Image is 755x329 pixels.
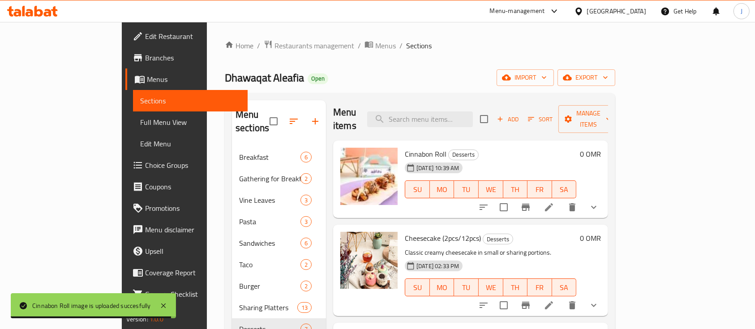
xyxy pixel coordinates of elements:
button: FR [528,180,552,198]
span: FR [531,281,549,294]
span: MO [433,281,451,294]
span: FR [531,183,549,196]
input: search [367,111,473,127]
p: Classic creamy cheesecake in small or sharing portions. [405,247,576,258]
span: SA [556,183,573,196]
a: Grocery Checklist [125,283,248,305]
span: 6 [301,239,311,248]
span: Open [308,75,328,82]
button: Add section [305,111,326,132]
button: sort-choices [473,295,494,316]
span: Select to update [494,296,513,315]
span: Full Menu View [140,117,241,128]
a: Edit Menu [133,133,248,154]
span: SU [409,183,426,196]
img: Cheesecake (2pcs/12pcs) [340,232,398,289]
div: Sandwiches6 [232,232,326,254]
span: Restaurants management [275,40,354,51]
div: Gathering for Breakfast2 [232,168,326,189]
button: WE [479,180,503,198]
span: Burger [239,281,300,291]
div: Pasta3 [232,211,326,232]
svg: Show Choices [588,202,599,213]
span: 2 [301,282,311,291]
div: Sharing Platters13 [232,297,326,318]
div: Vine Leaves3 [232,189,326,211]
div: items [300,152,312,162]
button: SU [405,180,430,198]
div: Sharing Platters [239,302,297,313]
span: Sandwiches [239,238,300,248]
span: Sort sections [283,111,305,132]
span: 1.0.0 [150,313,163,325]
span: TU [458,281,475,294]
button: SA [552,278,577,296]
span: Pasta [239,216,300,227]
button: Add [493,112,522,126]
span: Add item [493,112,522,126]
span: Menu disclaimer [145,224,241,235]
button: import [497,69,554,86]
span: WE [482,183,500,196]
li: / [358,40,361,51]
button: SA [552,180,577,198]
a: Coupons [125,176,248,197]
button: Manage items [558,105,618,133]
span: 6 [301,153,311,162]
span: Taco [239,259,300,270]
div: Burger2 [232,275,326,297]
span: Sections [140,95,241,106]
span: 3 [301,196,311,205]
button: TU [454,180,479,198]
span: [DATE] 10:39 AM [413,164,463,172]
h2: Menu items [333,106,356,132]
div: items [300,281,312,291]
span: 13 [298,303,311,312]
span: Menus [375,40,396,51]
span: Add [496,114,520,124]
svg: Show Choices [588,300,599,311]
button: TH [503,180,528,198]
span: Coverage Report [145,267,241,278]
span: SA [556,281,573,294]
span: Vine Leaves [239,195,300,205]
button: TH [503,278,528,296]
span: 2 [301,261,311,269]
span: Version: [126,313,148,325]
span: J [741,6,742,16]
h6: 0 OMR [580,232,601,244]
span: export [565,72,608,83]
a: Promotions [125,197,248,219]
span: TU [458,183,475,196]
button: delete [562,295,583,316]
span: 2 [301,175,311,183]
span: Gathering for Breakfast [239,173,300,184]
div: items [300,259,312,270]
button: TU [454,278,479,296]
a: Restaurants management [264,40,354,51]
span: Menus [147,74,241,85]
span: Branches [145,52,241,63]
a: Menu disclaimer [125,219,248,240]
a: Sections [133,90,248,111]
div: items [300,173,312,184]
a: Choice Groups [125,154,248,176]
a: Edit menu item [544,300,554,311]
nav: breadcrumb [225,40,615,51]
img: Cinnabon Roll [340,148,398,205]
h6: 0 OMR [580,148,601,160]
span: Select to update [494,198,513,217]
button: show more [583,197,605,218]
button: export [558,69,615,86]
span: Coupons [145,181,241,192]
a: Menus [365,40,396,51]
a: Full Menu View [133,111,248,133]
span: Sections [406,40,432,51]
li: / [257,40,260,51]
span: Desserts [483,234,513,244]
span: Cinnabon Roll [405,147,446,161]
span: TH [507,183,524,196]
